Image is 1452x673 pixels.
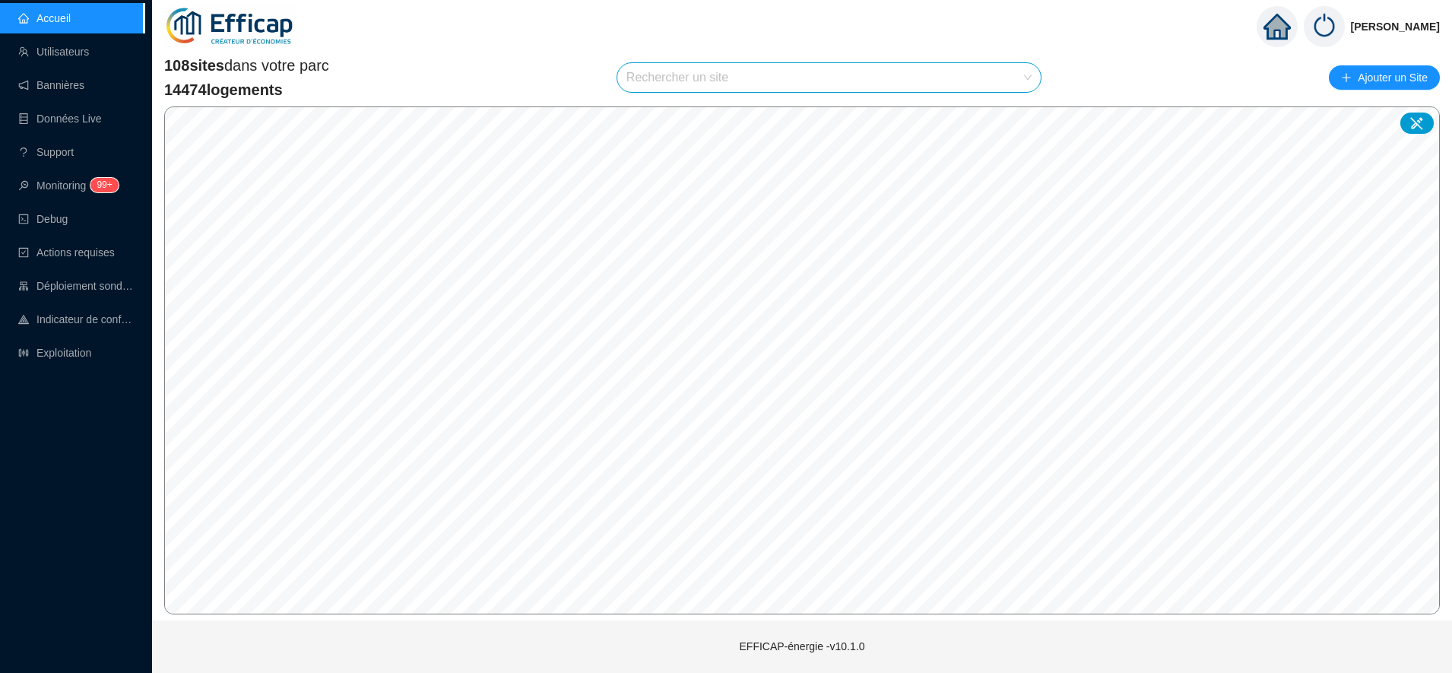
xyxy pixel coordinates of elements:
[1341,72,1352,83] span: plus
[18,12,71,24] a: homeAccueil
[18,113,102,125] a: databaseDonnées Live
[1329,65,1440,90] button: Ajouter un Site
[1351,2,1440,51] span: [PERSON_NAME]
[18,347,91,359] a: slidersExploitation
[18,146,74,158] a: questionSupport
[164,79,329,100] span: 14474 logements
[1304,6,1345,47] img: power
[1263,13,1291,40] span: home
[18,46,89,58] a: teamUtilisateurs
[1358,67,1428,88] span: Ajouter un Site
[18,313,134,325] a: heat-mapIndicateur de confort
[36,246,115,259] span: Actions requises
[18,280,134,292] a: clusterDéploiement sondes
[90,178,118,192] sup: 111
[18,179,114,192] a: monitorMonitoring99+
[18,213,68,225] a: codeDebug
[164,55,329,76] span: dans votre parc
[18,247,29,258] span: check-square
[18,79,84,91] a: notificationBannières
[740,640,865,652] span: EFFICAP-énergie - v10.1.0
[164,57,224,74] span: 108 sites
[165,107,1439,614] canvas: Map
